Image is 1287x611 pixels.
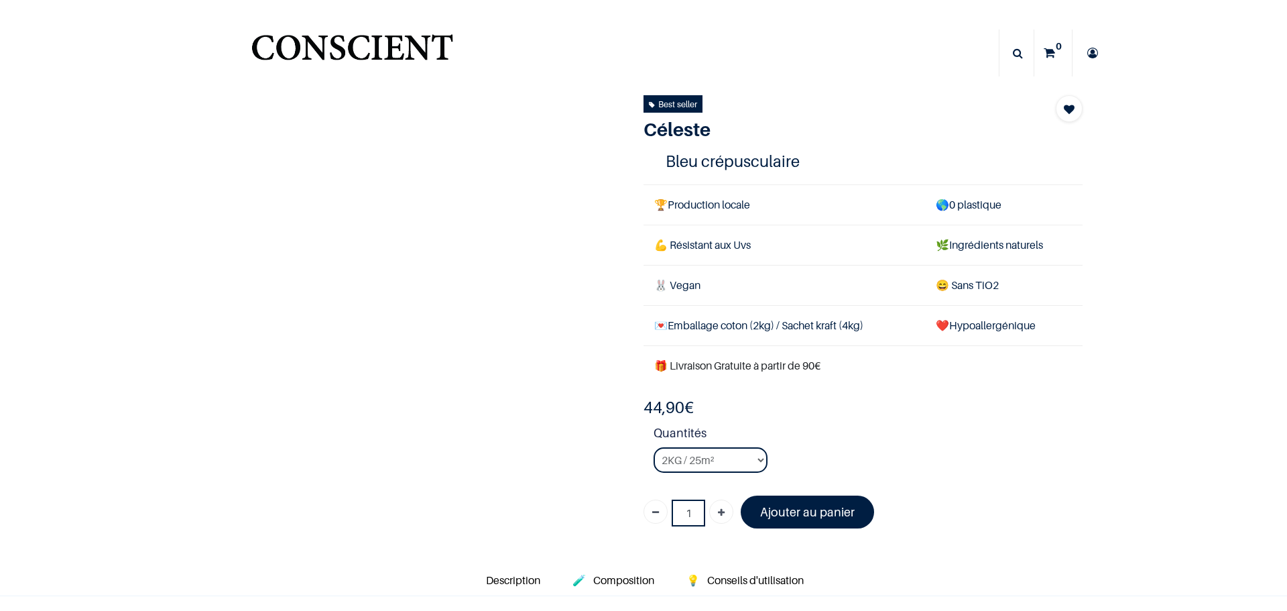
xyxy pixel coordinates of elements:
span: 44,90 [643,398,684,417]
div: Best seller [649,97,697,111]
span: Add to wishlist [1064,101,1075,117]
strong: Quantités [654,424,1083,447]
sup: 0 [1052,40,1065,53]
span: Composition [593,573,654,587]
td: Production locale [643,184,925,225]
font: 🎁 Livraison Gratuite à partir de 90€ [654,359,820,372]
a: Ajouter [709,500,733,524]
span: Conseils d'utilisation [707,573,804,587]
a: Logo of Conscient [249,27,456,80]
button: Add to wishlist [1056,95,1083,122]
span: 🌎 [936,198,949,211]
td: ❤️Hypoallergénique [925,306,1083,346]
span: 💪 Résistant aux Uvs [654,238,751,252]
a: 0 [1034,30,1072,76]
span: 💡 [686,573,700,587]
td: 0 plastique [925,184,1083,225]
img: Conscient [249,27,456,80]
span: 💌 [654,319,668,332]
h1: Céleste [643,118,1017,141]
font: Ajouter au panier [760,505,855,519]
td: Emballage coton (2kg) / Sachet kraft (4kg) [643,306,925,346]
td: ans TiO2 [925,266,1083,306]
a: Ajouter au panier [741,496,874,529]
b: € [643,398,694,417]
a: Supprimer [643,500,668,524]
span: 😄 S [936,278,957,292]
span: 🏆 [654,198,668,211]
h4: Bleu crépusculaire [666,151,1061,172]
td: Ingrédients naturels [925,225,1083,265]
span: 🧪 [572,573,586,587]
span: 🌿 [936,238,949,252]
span: Description [486,573,540,587]
span: 🐰 Vegan [654,278,700,292]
